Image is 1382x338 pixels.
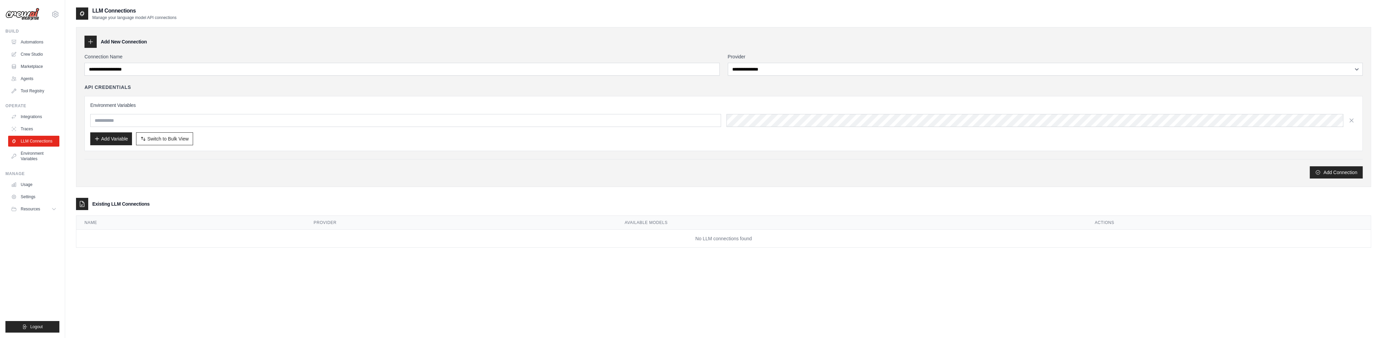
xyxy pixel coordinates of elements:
[1086,216,1371,230] th: Actions
[8,86,59,96] a: Tool Registry
[8,204,59,214] button: Resources
[5,321,59,333] button: Logout
[8,136,59,147] a: LLM Connections
[8,61,59,72] a: Marketplace
[5,29,59,34] div: Build
[90,102,1357,109] h3: Environment Variables
[8,111,59,122] a: Integrations
[728,53,1363,60] label: Provider
[76,216,305,230] th: Name
[147,135,189,142] span: Switch to Bulk View
[5,171,59,176] div: Manage
[5,103,59,109] div: Operate
[92,15,176,20] p: Manage your language model API connections
[8,124,59,134] a: Traces
[5,8,39,21] img: Logo
[1310,166,1363,179] button: Add Connection
[92,7,176,15] h2: LLM Connections
[84,84,131,91] h4: API Credentials
[8,73,59,84] a: Agents
[8,49,59,60] a: Crew Studio
[76,230,1371,248] td: No LLM connections found
[101,38,147,45] h3: Add New Connection
[92,201,150,207] h3: Existing LLM Connections
[8,148,59,164] a: Environment Variables
[90,132,132,145] button: Add Variable
[305,216,617,230] th: Provider
[617,216,1086,230] th: Available Models
[30,324,43,330] span: Logout
[8,179,59,190] a: Usage
[84,53,720,60] label: Connection Name
[8,37,59,48] a: Automations
[8,191,59,202] a: Settings
[21,206,40,212] span: Resources
[136,132,193,145] button: Switch to Bulk View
